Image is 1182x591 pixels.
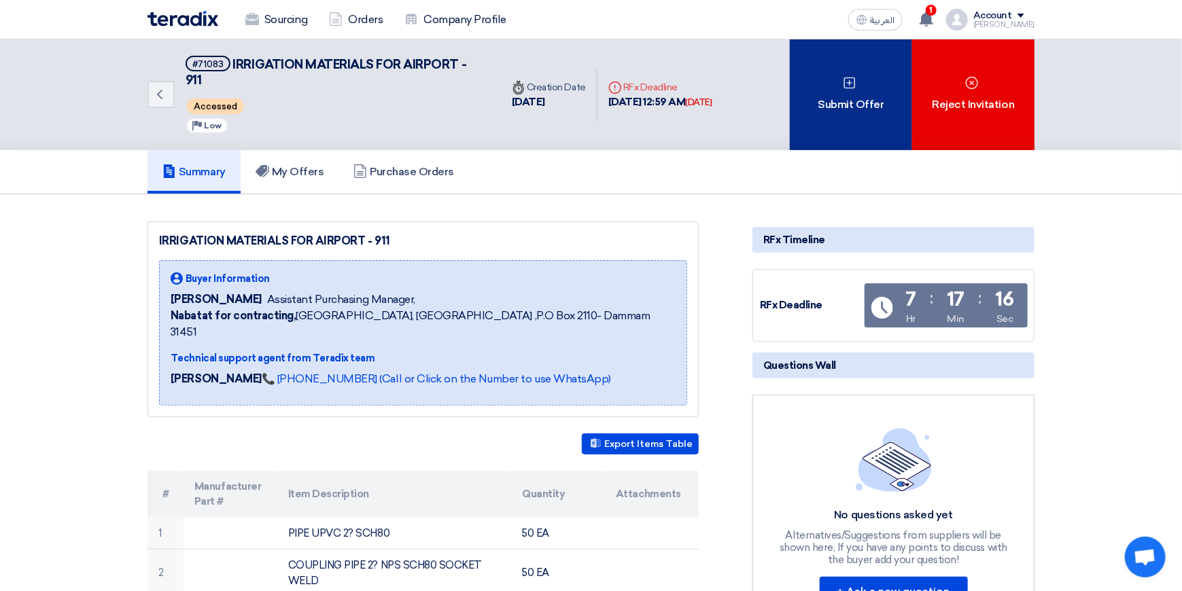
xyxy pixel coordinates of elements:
[973,10,1012,22] div: Account
[511,518,605,550] td: 50 EA
[186,272,270,286] span: Buyer Information
[996,312,1013,326] div: Sec
[790,39,912,150] div: Submit Offer
[162,165,226,179] h5: Summary
[147,518,184,550] td: 1
[1125,537,1166,577] a: Open chat
[147,11,218,26] img: Teradix logo
[608,94,712,110] div: [DATE] 12:59 AM
[686,96,712,109] div: [DATE]
[267,291,415,308] span: Assistant Purchasing Manager,
[159,233,687,249] div: IRRIGATION MATERIALS FOR AIRPORT - 911
[186,57,466,88] span: IRRIGATION MATERIALS FOR AIRPORT - 911
[187,98,244,114] span: Accessed
[512,80,586,94] div: Creation Date
[926,5,937,16] span: 1
[906,312,916,326] div: Hr
[256,165,324,179] h5: My Offers
[979,286,982,310] div: :
[147,150,241,194] a: Summary
[262,372,611,385] a: 📞 [PHONE_NUMBER] (Call or Click on the Number to use WhatsApp)
[204,121,222,130] span: Low
[946,9,968,31] img: profile_test.png
[763,358,836,373] span: Questions Wall
[608,80,712,94] div: RFx Deadline
[582,433,699,454] button: Export Items Table
[996,290,1014,309] div: 16
[947,312,964,326] div: Min
[184,471,277,518] th: Manufacturer Part #
[171,372,262,385] strong: [PERSON_NAME]
[856,428,932,492] img: empty_state_list.svg
[171,291,262,308] span: [PERSON_NAME]
[778,529,1009,566] div: Alternatives/Suggestions from suppliers will be shown here, If you have any points to discuss wit...
[905,290,916,309] div: 7
[147,471,184,518] th: #
[241,150,339,194] a: My Offers
[234,5,318,35] a: Sourcing
[848,9,903,31] button: العربية
[605,471,699,518] th: Attachments
[171,309,296,322] b: Nabatat for contracting,
[192,60,224,69] div: #71083
[186,56,485,89] h5: IRRIGATION MATERIALS FOR AIRPORT - 911
[318,5,394,35] a: Orders
[760,298,862,313] div: RFx Deadline
[277,518,512,550] td: PIPE UPVC 2? SCH80
[947,290,964,309] div: 17
[171,308,676,340] span: [GEOGRAPHIC_DATA], [GEOGRAPHIC_DATA] ,P.O Box 2110- Dammam 31451
[512,94,586,110] div: [DATE]
[171,351,676,365] div: Technical support agent from Teradix team
[338,150,469,194] a: Purchase Orders
[511,471,605,518] th: Quantity
[778,508,1009,522] div: No questions asked yet
[353,165,454,179] h5: Purchase Orders
[394,5,517,35] a: Company Profile
[870,16,894,25] span: العربية
[912,39,1035,150] div: Reject Invitation
[277,471,512,518] th: Item Description
[973,21,1035,29] div: [PERSON_NAME]
[930,286,933,310] div: :
[752,227,1035,253] div: RFx Timeline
